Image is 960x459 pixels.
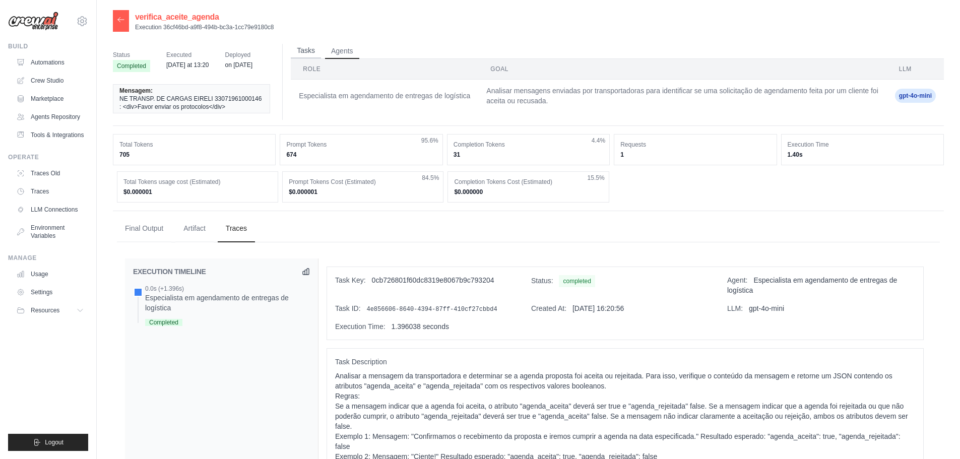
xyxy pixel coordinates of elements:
button: Resources [12,302,88,318]
button: Artifact [175,215,214,242]
span: gpt-4o-mini [895,89,936,103]
span: 95.6% [421,137,438,145]
p: Execution 36cf46bd-a9f8-494b-bc3a-1cc79e9180c8 [135,23,274,31]
time: September 19, 2025 at 13:20 GMT-3 [166,61,209,69]
a: Traces [12,183,88,200]
dd: $0.000001 [123,188,272,196]
span: NE TRANSP. DE CARGAS EIRELI 33071961000146 : <div>Favor enviar os protocolos</div> [119,95,264,111]
div: Build [8,42,88,50]
span: 0cb726801f60dc8319e8067b9c793204 [372,276,494,284]
a: Tools & Integrations [12,127,88,143]
button: Agents [325,44,359,59]
span: Mensagem: [119,87,153,95]
iframe: Chat Widget [910,411,960,459]
dd: 674 [286,151,436,159]
span: Deployed [225,50,252,60]
span: Execution Time: [335,322,386,331]
dt: Completion Tokens Cost (Estimated) [454,178,602,186]
span: Resources [31,306,59,314]
div: Widget de chat [910,411,960,459]
dt: Total Tokens usage cost (Estimated) [123,178,272,186]
span: completed [559,275,595,287]
td: Especialista em agendamento de entregas de logística [291,80,478,112]
h2: EXECUTION TIMELINE [133,267,206,277]
div: Manage [8,254,88,262]
span: Task Description [335,357,915,367]
dt: Completion Tokens [454,141,603,149]
th: Role [291,59,478,80]
span: 15.5% [588,174,605,182]
span: Completed [145,319,182,326]
a: LLM Connections [12,202,88,218]
span: Task ID: [335,304,361,312]
dt: Execution Time [788,141,937,149]
span: 1.396038 seconds [392,322,449,331]
a: Marketplace [12,91,88,107]
span: Agent: [727,276,747,284]
div: Operate [8,153,88,161]
a: Settings [12,284,88,300]
dd: 31 [454,151,603,159]
button: Logout [8,434,88,451]
a: Crew Studio [12,73,88,89]
time: July 17, 2025 at 13:37 GMT-3 [225,61,252,69]
span: Executed [166,50,209,60]
dt: Prompt Tokens Cost (Estimated) [289,178,437,186]
span: 4e856606-8640-4394-87ff-410cf27cbbd4 [366,306,497,313]
a: Agents Repository [12,109,88,125]
a: Automations [12,54,88,71]
span: Especialista em agendamento de entregas de logística [727,276,897,294]
dd: 1 [620,151,770,159]
span: LLM: [727,304,743,312]
a: Traces Old [12,165,88,181]
a: Environment Variables [12,220,88,244]
dd: $0.000001 [289,188,437,196]
th: LLM [887,59,944,80]
span: Task Key: [335,276,366,284]
span: Logout [45,438,63,446]
a: Usage [12,266,88,282]
h2: verifica_aceite_agenda [135,11,274,23]
th: Goal [478,59,886,80]
button: Tasks [291,43,321,58]
div: 0.0s (+1.396s) [145,285,310,293]
td: Analisar mensagens enviadas por transportadoras para identificar se uma solicitação de agendament... [478,80,886,112]
span: 84.5% [422,174,439,182]
dt: Prompt Tokens [286,141,436,149]
span: Status: [531,277,553,285]
dt: Total Tokens [119,141,269,149]
span: Created At: [531,304,566,312]
div: Especialista em agendamento de entregas de logística [145,293,310,313]
dd: 705 [119,151,269,159]
button: Traces [218,215,255,242]
dd: 1.40s [788,151,937,159]
span: gpt-4o-mini [749,304,784,312]
span: Status [113,50,150,60]
span: 4.4% [592,137,605,145]
button: Final Output [117,215,171,242]
span: Completed [113,60,150,72]
img: Logo [8,12,58,31]
dd: $0.000000 [454,188,602,196]
dt: Requests [620,141,770,149]
span: [DATE] 16:20:56 [572,304,624,312]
